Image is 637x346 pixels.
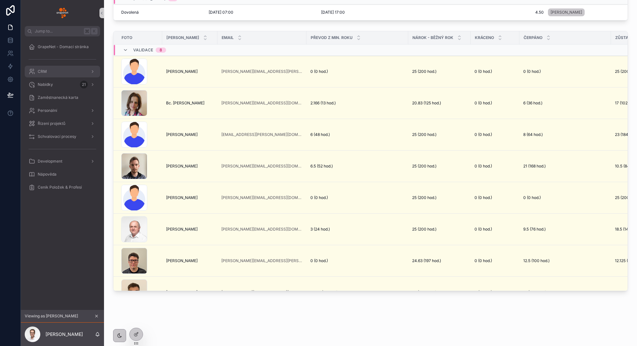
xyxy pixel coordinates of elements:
span: Schvalovací procesy [38,134,76,139]
a: [PERSON_NAME] [166,227,214,232]
span: 3 (24 hod.) [310,227,330,232]
a: 0 (0 hod.) [474,100,515,106]
a: [PERSON_NAME][EMAIL_ADDRESS][PERSON_NAME][DOMAIN_NAME] [221,69,303,74]
a: Zaměstnanecká karta [25,92,100,103]
span: 25 (200 hod.) [412,290,436,295]
span: 20.83 (125 hod.) [412,100,441,106]
span: 0 (0 hod.) [474,69,492,74]
a: 25 (200 hod.) [412,132,467,137]
span: Čerpáno [524,35,542,40]
span: 0 (0 hod.) [310,258,328,263]
span: Jump to... [35,29,81,34]
a: 0 (0 hod.) [474,258,515,263]
a: 20.83 (125 hod.) [412,100,467,106]
span: 25 (200 hod.) [412,164,436,169]
a: [PERSON_NAME] [166,195,214,200]
a: 0 (0 hod.) [474,227,515,232]
span: 25 (200 hod.) [412,69,436,74]
span: 8 (64 hod.) [523,132,543,137]
a: 25 (200 hod.) [412,195,467,200]
div: 8 [160,47,162,53]
span: 6 (48 hod.) [310,132,330,137]
span: 0 (0 hod.) [474,132,492,137]
a: [PERSON_NAME][EMAIL_ADDRESS][PERSON_NAME][DOMAIN_NAME] [221,258,303,263]
a: 4.625 (37 hod.) [310,290,404,295]
span: [PERSON_NAME] [166,195,198,200]
a: [PERSON_NAME][EMAIL_ADDRESS][DOMAIN_NAME] [221,290,303,295]
div: 21 [80,81,88,88]
a: 9.5 (76 hod.) [523,227,607,232]
span: 0 (0 hod.) [523,69,541,74]
a: [PERSON_NAME][EMAIL_ADDRESS][DOMAIN_NAME] [221,227,303,232]
span: 24.63 (197 hod.) [412,258,441,263]
span: Převod z min. roku [311,35,353,40]
span: Kráceno [475,35,494,40]
a: 8 (64 hod.) [523,132,607,137]
span: 25 (200 hod.) [412,227,436,232]
a: 0 (0 hod.) [474,290,515,295]
span: 18 (144 hod.) [523,290,546,295]
a: 0 (0 hod.) [310,258,404,263]
a: 0 (0 hod.) [474,195,515,200]
span: [PERSON_NAME] [166,227,198,232]
span: [PERSON_NAME] [166,258,198,263]
a: 6 (36 hod.) [523,100,607,106]
span: Dovolená [121,10,139,15]
span: 6.5 (52 hod.) [310,164,333,169]
span: [PERSON_NAME] [166,35,199,40]
span: Development [38,159,62,164]
span: [DATE] 07:00 [209,10,233,15]
span: [PERSON_NAME] [166,164,198,169]
img: App logo [57,8,68,18]
span: [PERSON_NAME] [166,69,198,74]
span: 21 (168 hod.) [523,164,546,169]
a: 24.63 (197 hod.) [412,258,467,263]
a: 3 (24 hod.) [310,227,404,232]
span: Bc. [PERSON_NAME] [166,100,204,106]
a: [DATE] 07:00 [209,10,313,15]
span: Viewing as [PERSON_NAME] [25,313,78,319]
a: [PERSON_NAME] [166,164,214,169]
a: 25 (200 hod.) [412,290,467,295]
a: Bc. [PERSON_NAME] [166,100,214,106]
a: Nápověda [25,168,100,180]
span: Zůstatek [615,35,636,40]
a: Schvalovací procesy [25,131,100,142]
a: Dovolená [121,10,201,15]
span: 0 (0 hod.) [310,69,328,74]
a: 0 (0 hod.) [523,195,607,200]
span: Email [222,35,234,40]
span: 2.166 (13 hod.) [310,100,336,106]
span: 4.625 (37 hod.) [310,290,338,295]
span: 0 (0 hod.) [310,195,328,200]
span: 25 (200 hod.) [412,195,436,200]
a: [EMAIL_ADDRESS][PERSON_NAME][DOMAIN_NAME] [221,132,303,137]
span: Validace [133,47,153,53]
a: [PERSON_NAME][EMAIL_ADDRESS][DOMAIN_NAME] [221,164,303,169]
span: Foto [122,35,132,40]
a: [PERSON_NAME] [548,7,619,18]
a: 0 (0 hod.) [474,69,515,74]
span: 0 (0 hod.) [474,100,492,106]
span: [PERSON_NAME] [166,290,198,295]
a: 0 (0 hod.) [474,164,515,169]
a: 0 (0 hod.) [523,69,607,74]
span: Nápověda [38,172,57,177]
a: CRM [25,66,100,77]
div: scrollable content [21,36,104,202]
a: [PERSON_NAME] [548,8,585,16]
span: Ceník Položek & Profesí [38,185,82,190]
span: 0 (0 hod.) [474,258,492,263]
span: [PERSON_NAME] [166,132,198,137]
span: 0 (0 hod.) [474,195,492,200]
span: 0 (0 hod.) [474,290,492,295]
a: 25 (200 hod.) [412,164,467,169]
span: 4.50 [418,10,544,15]
a: 0 (0 hod.) [310,69,404,74]
a: 6 (48 hod.) [310,132,404,137]
a: 2.166 (13 hod.) [310,100,404,106]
